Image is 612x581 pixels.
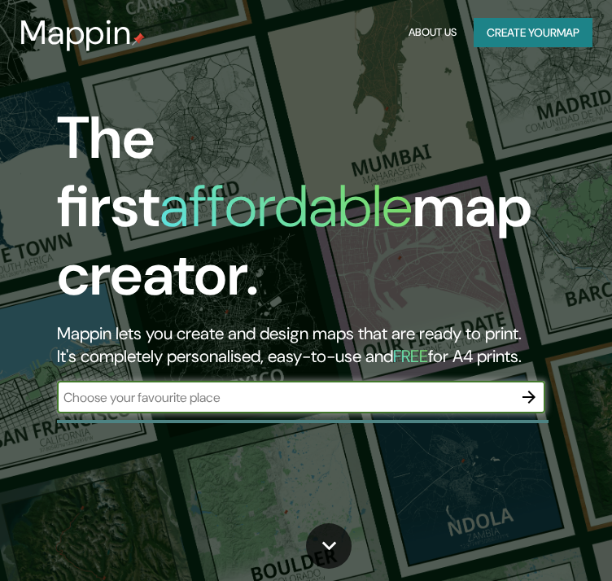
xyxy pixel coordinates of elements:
[132,33,145,46] img: mappin-pin
[393,345,428,368] h5: FREE
[404,18,461,48] button: About Us
[20,13,132,52] h3: Mappin
[474,18,592,48] button: Create yourmap
[160,168,413,244] h1: affordable
[57,104,547,322] h1: The first map creator.
[57,388,513,407] input: Choose your favourite place
[57,322,547,368] h2: Mappin lets you create and design maps that are ready to print. It's completely personalised, eas...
